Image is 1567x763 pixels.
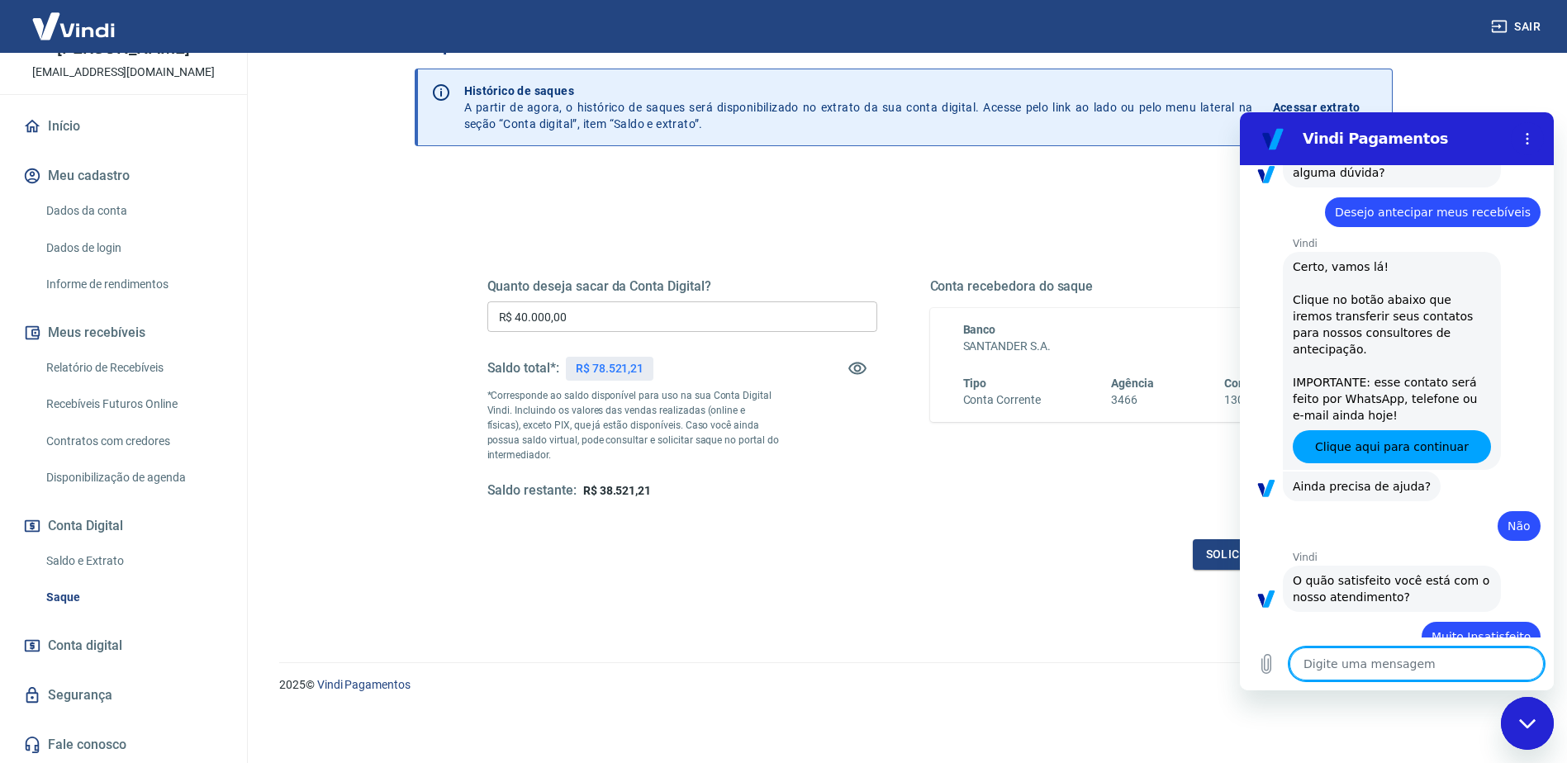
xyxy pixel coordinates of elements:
[40,581,227,614] a: Saque
[1111,391,1154,409] h6: 3466
[40,461,227,495] a: Disponibilização de agenda
[20,628,227,664] a: Conta digital
[963,391,1041,409] h6: Conta Corrente
[20,677,227,713] a: Segurança
[930,278,1320,295] h5: Conta recebedora do saque
[20,315,227,351] button: Meus recebíveis
[1224,391,1287,409] h6: 13009817-2
[40,424,227,458] a: Contratos com credores
[487,388,780,462] p: *Corresponde ao saldo disponível para uso na sua Conta Digital Vindi. Incluindo os valores das ve...
[40,268,227,301] a: Informe de rendimentos
[40,194,227,228] a: Dados da conta
[487,360,559,377] h5: Saldo total*:
[20,727,227,763] a: Fale conosco
[1240,112,1554,690] iframe: Janela de mensagens
[464,83,1253,99] p: Histórico de saques
[40,351,227,385] a: Relatório de Recebíveis
[1193,539,1320,570] button: Solicitar saque
[279,676,1527,694] p: 2025 ©
[20,508,227,544] button: Conta Digital
[40,544,227,578] a: Saldo e Extrato
[32,64,215,81] p: [EMAIL_ADDRESS][DOMAIN_NAME]
[48,634,122,657] span: Conta digital
[583,484,651,497] span: R$ 38.521,21
[464,83,1253,132] p: A partir de agora, o histórico de saques será disponibilizado no extrato da sua conta digital. Ac...
[963,323,996,336] span: Banco
[963,338,1287,355] h6: SANTANDER S.A.
[40,387,227,421] a: Recebíveis Futuros Online
[1111,377,1154,390] span: Agência
[1488,12,1547,42] button: Sair
[576,360,643,377] p: R$ 78.521,21
[20,158,227,194] button: Meu cadastro
[487,482,577,500] h5: Saldo restante:
[20,108,227,145] a: Início
[40,231,227,265] a: Dados de login
[1501,697,1554,750] iframe: Botão para abrir a janela de mensagens, conversa em andamento
[57,40,189,57] p: [PERSON_NAME]
[1273,83,1379,132] a: Acessar extrato
[317,678,411,691] a: Vindi Pagamentos
[20,1,127,51] img: Vindi
[487,278,877,295] h5: Quanto deseja sacar da Conta Digital?
[963,377,987,390] span: Tipo
[1273,99,1360,116] p: Acessar extrato
[1224,377,1256,390] span: Conta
